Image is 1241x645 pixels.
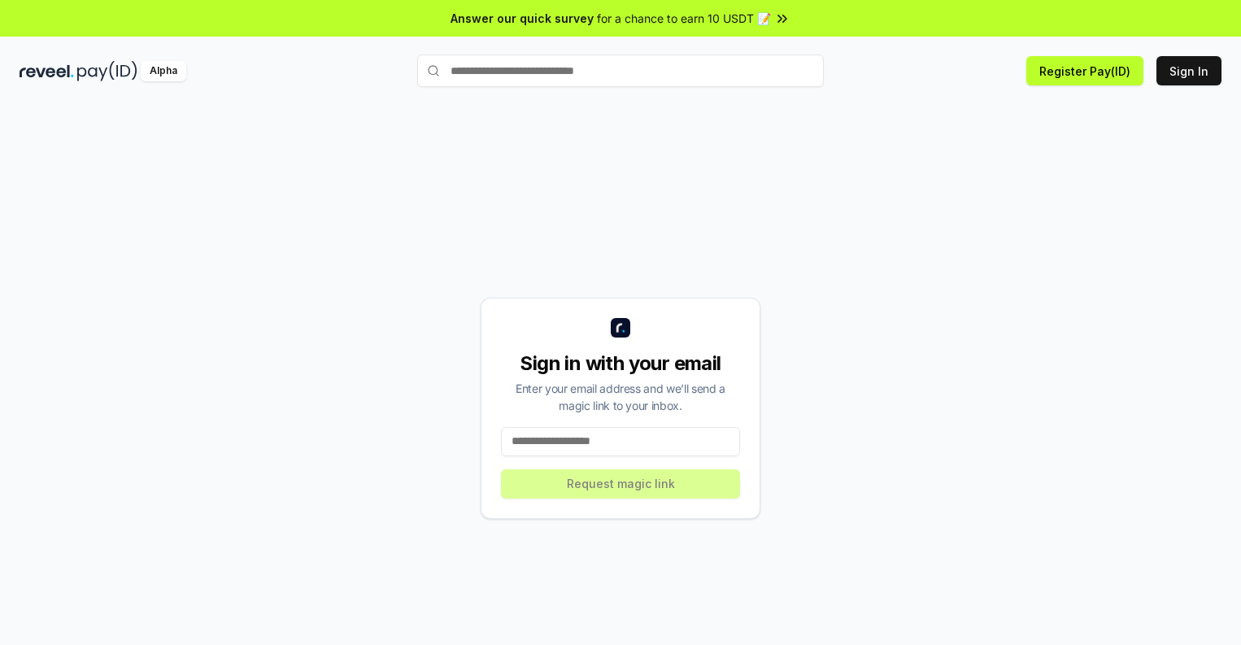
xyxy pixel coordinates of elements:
span: for a chance to earn 10 USDT 📝 [597,10,771,27]
button: Register Pay(ID) [1026,56,1143,85]
img: pay_id [77,61,137,81]
div: Enter your email address and we’ll send a magic link to your inbox. [501,380,740,414]
span: Answer our quick survey [451,10,594,27]
div: Alpha [141,61,186,81]
div: Sign in with your email [501,351,740,377]
img: logo_small [611,318,630,338]
button: Sign In [1156,56,1221,85]
img: reveel_dark [20,61,74,81]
